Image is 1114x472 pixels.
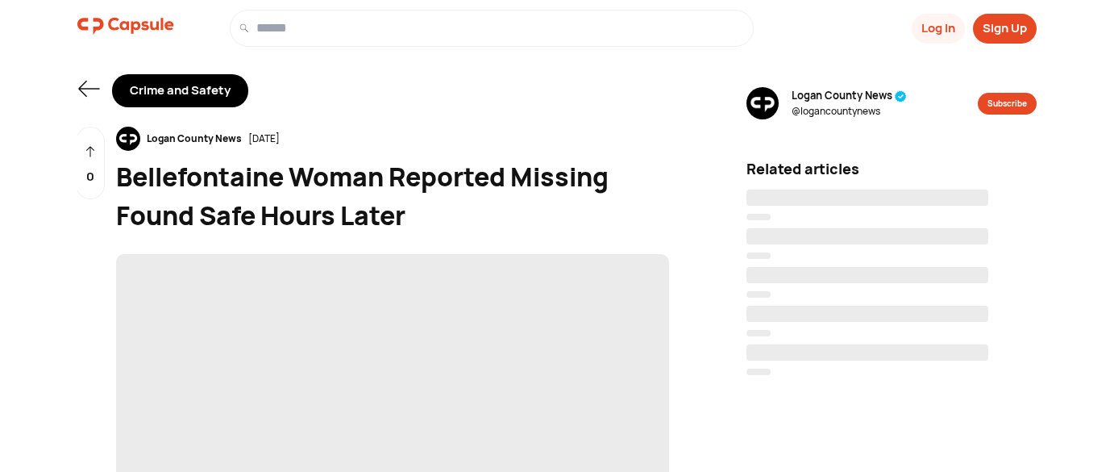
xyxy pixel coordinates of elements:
span: ‌ [746,306,988,322]
img: logo [77,10,174,42]
div: [DATE] [248,132,280,146]
div: Logan County News [140,132,248,146]
p: 0 [86,168,94,186]
div: Related articles [746,158,1037,180]
span: ‌ [746,369,771,375]
div: Bellefontaine Woman Reported Missing Found Safe Hours Later [116,157,669,235]
span: @ logancountynews [792,104,907,119]
button: Log In [912,14,965,44]
span: Logan County News [792,88,907,104]
span: ‌ [746,253,771,259]
span: ‌ [746,291,771,298]
button: Sign Up [973,14,1037,44]
img: resizeImage [746,87,779,119]
span: ‌ [746,190,988,206]
img: resizeImage [116,127,140,151]
a: logo [77,10,174,47]
img: tick [895,90,907,102]
div: Crime and Safety [112,74,248,107]
button: Subscribe [978,93,1037,115]
span: ‌ [746,214,771,220]
span: ‌ [746,330,771,336]
span: ‌ [746,267,988,283]
span: ‌ [746,345,988,361]
span: ‌ [746,228,988,244]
